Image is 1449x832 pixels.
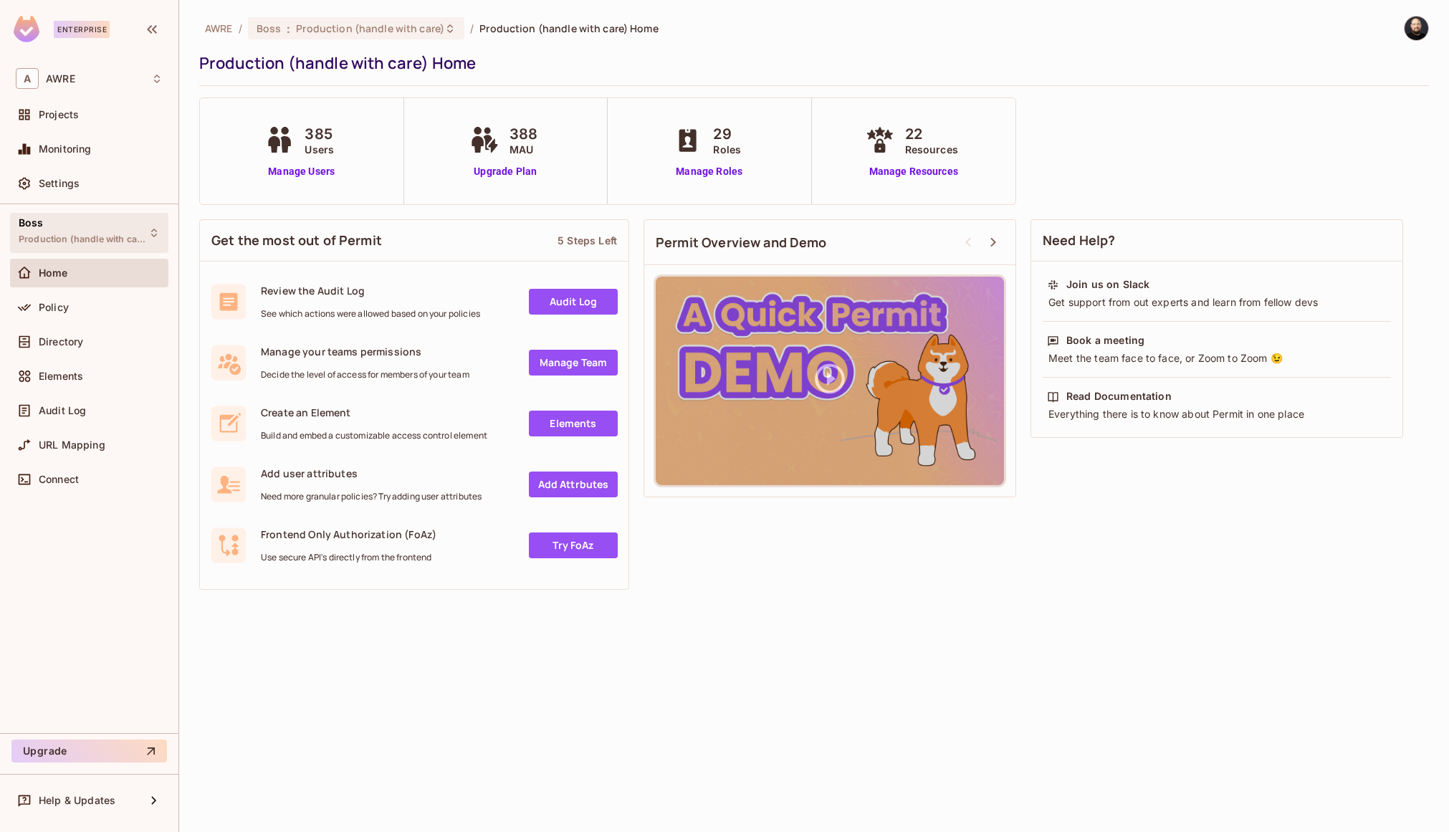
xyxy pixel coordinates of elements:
[1047,351,1387,365] div: Meet the team face to face, or Zoom to Zoom 😉
[46,73,75,85] span: Workspace: AWRE
[261,467,482,480] span: Add user attributes
[713,123,741,145] span: 29
[39,474,79,485] span: Connect
[296,21,444,35] span: Production (handle with care)
[39,439,105,451] span: URL Mapping
[479,21,658,35] span: Production (handle with care) Home
[261,406,487,419] span: Create an Element
[558,234,617,247] div: 5 Steps Left
[39,405,86,416] span: Audit Log
[529,472,618,497] a: Add Attrbutes
[14,16,39,42] img: SReyMgAAAABJRU5ErkJggg==
[39,795,115,806] span: Help & Updates
[261,491,482,502] span: Need more granular policies? Try adding user attributes
[510,142,537,157] span: MAU
[11,740,167,762] button: Upgrade
[656,234,827,252] span: Permit Overview and Demo
[1047,407,1387,421] div: Everything there is to know about Permit in one place
[529,411,618,436] a: Elements
[261,369,469,381] span: Decide the level of access for members of your team
[261,345,469,358] span: Manage your teams permissions
[510,123,537,145] span: 388
[1405,16,1428,40] img: Thomas kirk
[39,143,92,155] span: Monitoring
[39,267,68,279] span: Home
[305,123,334,145] span: 385
[199,52,1422,74] div: Production (handle with care) Home
[305,142,334,157] span: Users
[39,370,83,382] span: Elements
[862,164,965,179] a: Manage Resources
[205,21,233,35] span: the active workspace
[905,123,958,145] span: 22
[54,21,110,38] div: Enterprise
[19,217,44,229] span: Boss
[39,302,69,313] span: Policy
[261,430,487,441] span: Build and embed a customizable access control element
[257,21,282,35] span: Boss
[16,68,39,89] span: A
[262,164,341,179] a: Manage Users
[713,142,741,157] span: Roles
[467,164,545,179] a: Upgrade Plan
[1066,333,1144,348] div: Book a meeting
[39,178,80,189] span: Settings
[670,164,748,179] a: Manage Roles
[261,527,436,541] span: Frontend Only Authorization (FoAz)
[470,21,474,35] li: /
[261,308,480,320] span: See which actions were allowed based on your policies
[1066,277,1149,292] div: Join us on Slack
[239,21,242,35] li: /
[39,336,83,348] span: Directory
[19,234,148,245] span: Production (handle with care)
[211,231,382,249] span: Get the most out of Permit
[286,23,291,34] span: :
[529,350,618,376] a: Manage Team
[1047,295,1387,310] div: Get support from out experts and learn from fellow devs
[261,552,436,563] span: Use secure API's directly from the frontend
[529,289,618,315] a: Audit Log
[261,284,480,297] span: Review the Audit Log
[1043,231,1116,249] span: Need Help?
[529,532,618,558] a: Try FoAz
[905,142,958,157] span: Resources
[1066,389,1172,403] div: Read Documentation
[39,109,79,120] span: Projects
